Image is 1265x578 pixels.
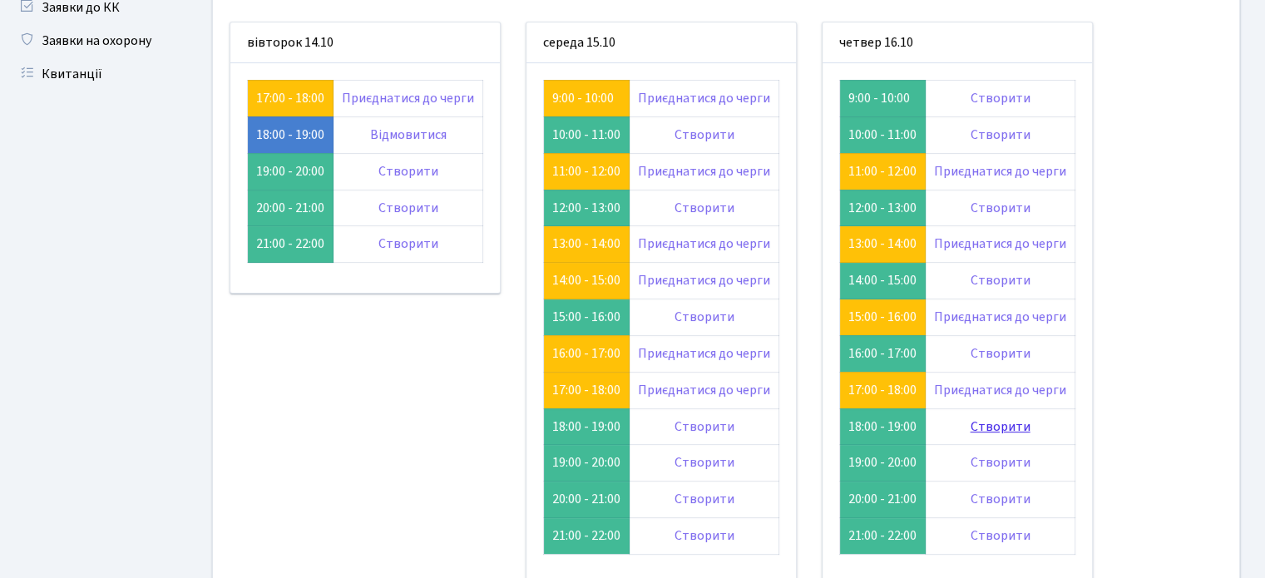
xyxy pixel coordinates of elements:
div: середа 15.10 [526,22,796,63]
a: Створити [971,344,1030,363]
a: Створити [675,126,734,144]
a: 13:00 - 14:00 [848,235,917,253]
a: Створити [971,89,1030,107]
a: Приєднатися до черги [638,162,770,180]
td: 21:00 - 22:00 [248,226,334,263]
a: 15:00 - 16:00 [848,308,917,326]
a: Створити [378,162,438,180]
td: 19:00 - 20:00 [840,445,926,482]
a: Створити [971,417,1030,436]
a: Приєднатися до черги [638,89,770,107]
a: Створити [675,453,734,472]
td: 16:00 - 17:00 [840,335,926,372]
a: Приєднатися до черги [342,89,474,107]
a: 16:00 - 17:00 [552,344,620,363]
a: 17:00 - 18:00 [848,381,917,399]
a: Приєднатися до черги [934,235,1066,253]
td: 20:00 - 21:00 [840,482,926,518]
a: Відмовитися [370,126,447,144]
a: Створити [675,199,734,217]
a: Створити [971,490,1030,508]
a: Створити [971,126,1030,144]
td: 10:00 - 11:00 [544,116,630,153]
td: 12:00 - 13:00 [544,190,630,226]
td: 20:00 - 21:00 [248,190,334,226]
a: 17:00 - 18:00 [552,381,620,399]
a: Приєднатися до черги [638,235,770,253]
a: 11:00 - 12:00 [552,162,620,180]
a: Створити [378,235,438,253]
a: 11:00 - 12:00 [848,162,917,180]
td: 19:00 - 20:00 [248,153,334,190]
td: 21:00 - 22:00 [544,518,630,555]
td: 18:00 - 19:00 [544,408,630,445]
td: 10:00 - 11:00 [840,116,926,153]
a: Приєднатися до черги [638,271,770,289]
a: Створити [378,199,438,217]
a: Створити [675,490,734,508]
div: вівторок 14.10 [230,22,500,63]
a: Створити [971,271,1030,289]
a: Приєднатися до черги [638,344,770,363]
a: Заявки на охорону [8,24,175,57]
a: Створити [675,417,734,436]
td: 20:00 - 21:00 [544,482,630,518]
a: Приєднатися до черги [934,381,1066,399]
a: 17:00 - 18:00 [256,89,324,107]
a: 14:00 - 15:00 [552,271,620,289]
a: Створити [971,526,1030,545]
a: Створити [971,453,1030,472]
td: 21:00 - 22:00 [840,518,926,555]
td: 15:00 - 16:00 [544,299,630,336]
a: Квитанції [8,57,175,91]
a: Створити [675,526,734,545]
td: 18:00 - 19:00 [840,408,926,445]
a: Приєднатися до черги [934,162,1066,180]
a: 13:00 - 14:00 [552,235,620,253]
a: Приєднатися до черги [934,308,1066,326]
a: 9:00 - 10:00 [552,89,614,107]
td: 12:00 - 13:00 [840,190,926,226]
div: четвер 16.10 [823,22,1092,63]
a: 18:00 - 19:00 [256,126,324,144]
a: Створити [675,308,734,326]
td: 14:00 - 15:00 [840,263,926,299]
a: Створити [971,199,1030,217]
a: Приєднатися до черги [638,381,770,399]
td: 9:00 - 10:00 [840,80,926,116]
td: 19:00 - 20:00 [544,445,630,482]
